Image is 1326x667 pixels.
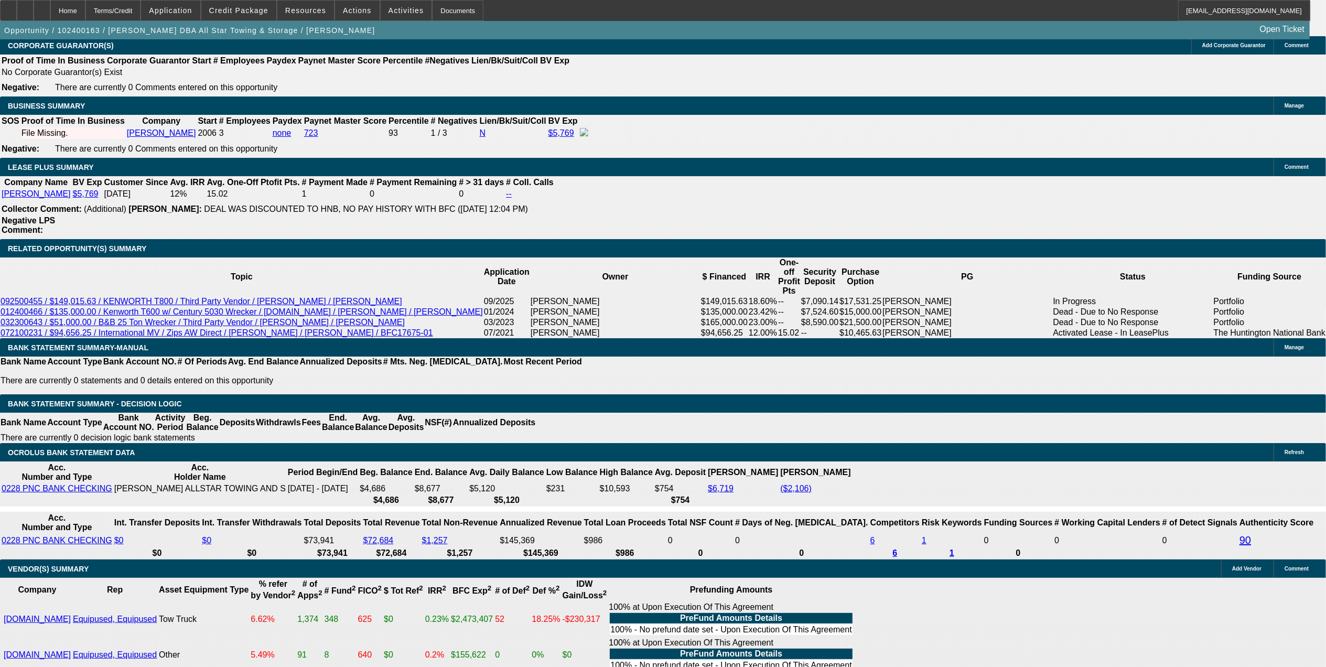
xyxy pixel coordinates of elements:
b: Lien/Bk/Suit/Coll [480,116,546,125]
a: 012400466 / $135,000.00 / Kenworth T600 w/ Century 5030 Wrecker / [DOMAIN_NAME] / [PERSON_NAME] /... [1,307,483,316]
b: Collector Comment: [2,205,82,213]
a: $6,719 [708,484,734,493]
th: Acc. Number and Type [1,513,113,533]
th: Proof of Time In Business [1,56,105,66]
th: Total Loan Proceeds [584,513,666,533]
th: Bank Account NO. [103,357,177,367]
a: 6 [892,548,897,557]
b: # Fund [325,586,356,595]
th: Funding Source [1213,257,1326,296]
th: Purchase Option [839,257,882,296]
sup: 2 [318,589,322,597]
td: -- [778,307,801,317]
sup: 2 [419,584,423,592]
b: Paynet Master Score [304,116,386,125]
span: (Additional) [84,205,126,213]
td: $5,120 [469,483,545,494]
span: Comment [1285,566,1309,572]
td: 12.00% [748,328,778,338]
th: 0 [667,548,734,558]
th: Fees [301,413,321,433]
sup: 2 [603,589,607,597]
b: Lien/Bk/Suit/Coll [471,56,538,65]
td: Dead - Due to No Response [1052,317,1213,328]
th: $ Financed [700,257,748,296]
a: 1 [922,536,926,545]
td: $165,000.00 [700,317,748,328]
a: -- [506,189,512,198]
b: Negative LPS Comment: [2,216,55,234]
th: $0 [114,548,201,558]
b: # > 31 days [459,178,504,187]
th: Avg. End Balance [228,357,299,367]
b: Customer Since [104,178,168,187]
td: 0 [458,189,504,199]
span: 3 [219,128,224,137]
b: BFC Exp [452,586,491,595]
td: -- [778,296,801,307]
th: Annualized Deposits [299,357,382,367]
span: Manage [1285,103,1304,109]
th: Withdrawls [255,413,301,433]
b: FICO [358,586,382,595]
span: Manage [1285,345,1304,350]
th: $73,941 [303,548,361,558]
td: $7,524.60 [801,307,839,317]
td: [PERSON_NAME] [530,307,700,317]
td: $21,500.00 [839,317,882,328]
th: Deposits [219,413,256,433]
td: -$230,317 [562,602,608,637]
div: File Missing. [21,128,125,138]
th: $986 [584,548,666,558]
td: [PERSON_NAME] [882,317,1052,328]
th: Avg. Daily Balance [469,462,545,482]
b: BV Exp [548,116,578,125]
b: Rep [107,585,123,594]
td: 625 [358,602,383,637]
button: Application [141,1,200,20]
td: $8,677 [414,483,468,494]
th: # Of Periods [177,357,228,367]
a: 723 [304,128,318,137]
td: 23.00% [748,317,778,328]
th: $1,257 [422,548,499,558]
th: $4,686 [359,495,413,505]
td: Tow Truck [158,602,249,637]
span: Add Corporate Guarantor [1202,42,1266,48]
th: $145,369 [499,548,582,558]
span: OCROLUS BANK STATEMENT DATA [8,448,135,457]
div: 100% at Upon Execution Of This Agreement [609,603,853,636]
th: IRR [748,257,778,296]
th: Account Type [47,357,103,367]
td: 18.25% [531,602,560,637]
img: facebook-icon.png [580,128,588,136]
td: $15,000.00 [839,307,882,317]
b: Paynet Master Score [298,56,381,65]
th: Bank Account NO. [103,413,155,433]
td: 1,374 [297,602,322,637]
div: 93 [389,128,428,138]
th: Proof of Time In Business [21,116,125,126]
b: Start [198,116,217,125]
a: $5,769 [73,189,99,198]
th: Period Begin/End [287,462,358,482]
p: There are currently 0 statements and 0 details entered on this opportunity [1,376,582,385]
th: Acc. Holder Name [114,462,286,482]
b: IDW Gain/Loss [563,579,607,600]
th: End. Balance [321,413,354,433]
a: 072100231 / $94,656.25 / International MV / Zips AW Direct / [PERSON_NAME] / [PERSON_NAME] / BFC1... [1,328,433,337]
td: 52 [494,602,530,637]
span: CORPORATE GUARANTOR(S) [8,41,114,50]
td: Dead - Due to No Response [1052,307,1213,317]
b: #Negatives [425,56,470,65]
b: % refer by Vendor [251,579,295,600]
td: Portfolio [1213,296,1326,307]
button: Credit Package [201,1,276,20]
td: $17,531.25 [839,296,882,307]
td: $0 [383,602,424,637]
td: 1 [301,189,368,199]
td: [PERSON_NAME] ALLSTAR TOWING AND S [114,483,286,494]
th: $8,677 [414,495,468,505]
a: 032300643 / $51,000.00 / B&B 25 Ton Wrecker / Third Party Vendor / [PERSON_NAME] / [PERSON_NAME] [1,318,405,327]
td: No Corporate Guarantor(s) Exist [1,67,574,78]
